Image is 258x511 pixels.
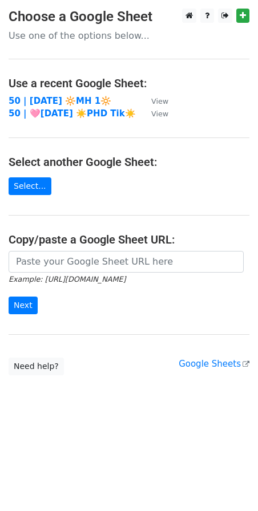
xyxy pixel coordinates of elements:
[9,297,38,314] input: Next
[9,76,249,90] h4: Use a recent Google Sheet:
[9,108,136,119] a: 50 | 🩷[DATE] ☀️PHD Tik☀️
[179,359,249,369] a: Google Sheets
[9,177,51,195] a: Select...
[9,275,126,283] small: Example: [URL][DOMAIN_NAME]
[9,358,64,375] a: Need help?
[9,233,249,246] h4: Copy/paste a Google Sheet URL:
[151,109,168,118] small: View
[9,30,249,42] p: Use one of the options below...
[151,97,168,106] small: View
[9,96,111,106] a: 50 | [DATE] 🔆MH 1🔆
[140,96,168,106] a: View
[9,251,244,273] input: Paste your Google Sheet URL here
[9,9,249,25] h3: Choose a Google Sheet
[140,108,168,119] a: View
[9,155,249,169] h4: Select another Google Sheet:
